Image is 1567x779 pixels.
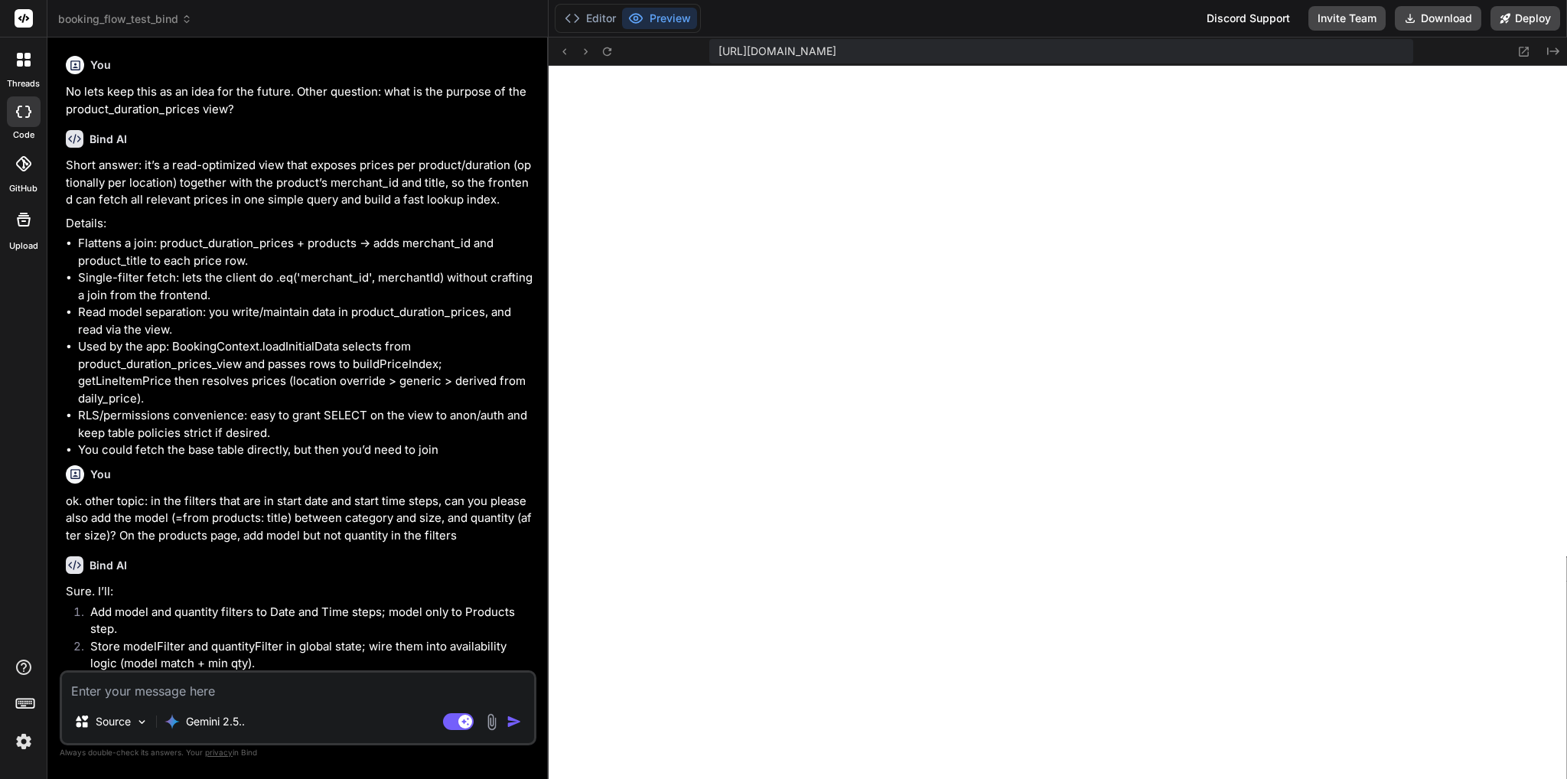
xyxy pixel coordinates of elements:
[549,66,1567,779] iframe: Preview
[60,745,536,760] p: Always double-check its answers. Your in Bind
[165,714,180,729] img: Gemini 2.5 Pro
[78,638,533,673] li: Store modelFilter and quantityFilter in global state; wire them into availability logic (model ma...
[66,83,533,118] p: No lets keep this as an idea for the future. Other question: what is the purpose of the product_d...
[90,558,127,573] h6: Bind AI
[78,407,533,442] li: RLS/permissions convenience: easy to grant SELECT on the view to anon/auth and keep table policie...
[78,269,533,304] li: Single-filter fetch: lets the client do .eq('merchant_id', merchantId) without crafting a join fr...
[559,8,622,29] button: Editor
[78,304,533,338] li: Read model separation: you write/maintain data in product_duration_prices, and read via the view.
[66,583,533,601] p: Sure. I’ll:
[205,748,233,757] span: privacy
[483,713,500,731] img: attachment
[66,493,533,545] p: ok. other topic: in the filters that are in start date and start time steps, can you please also ...
[9,182,37,195] label: GitHub
[58,11,192,27] span: booking_flow_test_bind
[78,604,533,638] li: Add model and quantity filters to Date and Time steps; model only to Products step.
[507,714,522,729] img: icon
[1395,6,1481,31] button: Download
[90,467,111,482] h6: You
[9,240,38,253] label: Upload
[66,215,533,233] p: Details:
[1308,6,1386,31] button: Invite Team
[11,728,37,755] img: settings
[135,715,148,728] img: Pick Models
[66,157,533,209] p: Short answer: it’s a read-optimized view that exposes prices per product/duration (optionally per...
[78,235,533,269] li: Flattens a join: product_duration_prices + products → adds merchant_id and product_title to each ...
[13,129,34,142] label: code
[78,442,533,459] li: You could fetch the base table directly, but then you’d need to join
[90,57,111,73] h6: You
[186,714,245,729] p: Gemini 2.5..
[90,132,127,147] h6: Bind AI
[96,714,131,729] p: Source
[1490,6,1560,31] button: Deploy
[7,77,40,90] label: threads
[78,338,533,407] li: Used by the app: BookingContext.loadInitialData selects from product_duration_prices_view and pas...
[718,44,836,59] span: [URL][DOMAIN_NAME]
[1197,6,1299,31] div: Discord Support
[622,8,697,29] button: Preview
